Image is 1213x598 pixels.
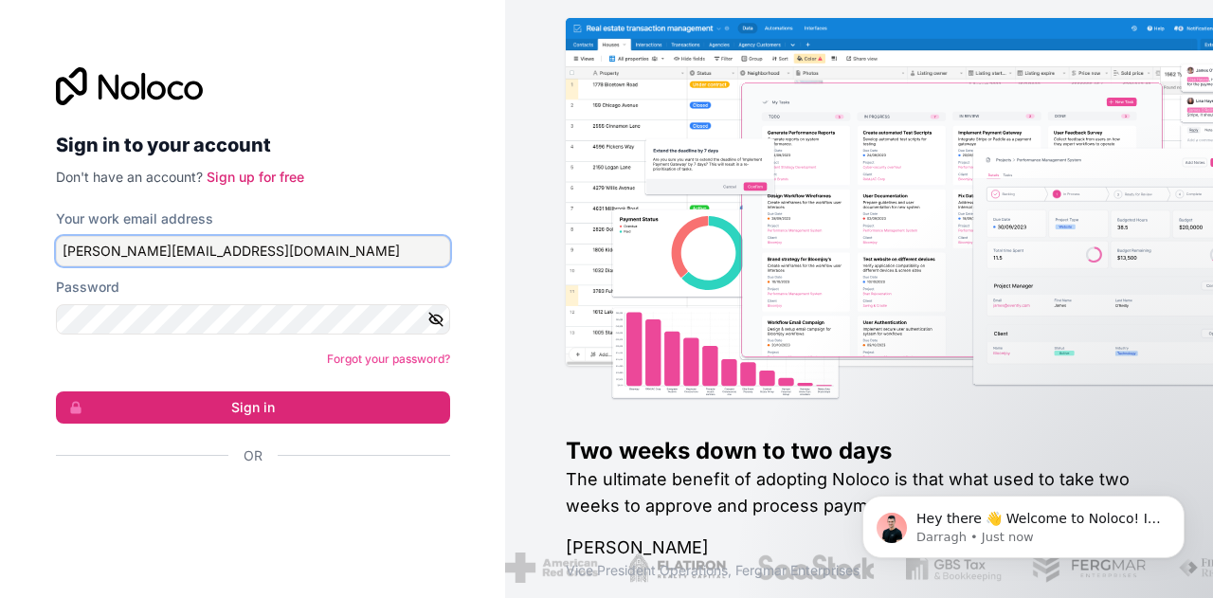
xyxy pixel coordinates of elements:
h2: The ultimate benefit of adopting Noloco is that what used to take two weeks to approve and proces... [566,466,1152,519]
input: Password [56,304,450,335]
h1: Vice President Operations , Fergmar Enterprises [566,561,1152,580]
iframe: Sign in with Google Button [46,486,444,528]
h1: Two weeks down to two days [566,436,1152,466]
span: Don't have an account? [56,169,203,185]
a: Forgot your password? [327,352,450,366]
label: Your work email address [56,209,213,228]
input: Email address [56,236,450,266]
h2: Sign in to your account [56,128,450,162]
span: Or [244,446,263,465]
button: Sign in [56,391,450,424]
img: /assets/american-red-cross-BAupjrZR.png [505,553,597,583]
label: Password [56,278,119,297]
iframe: Intercom notifications message [834,456,1213,589]
a: Sign up for free [207,169,304,185]
h1: [PERSON_NAME] [566,535,1152,561]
